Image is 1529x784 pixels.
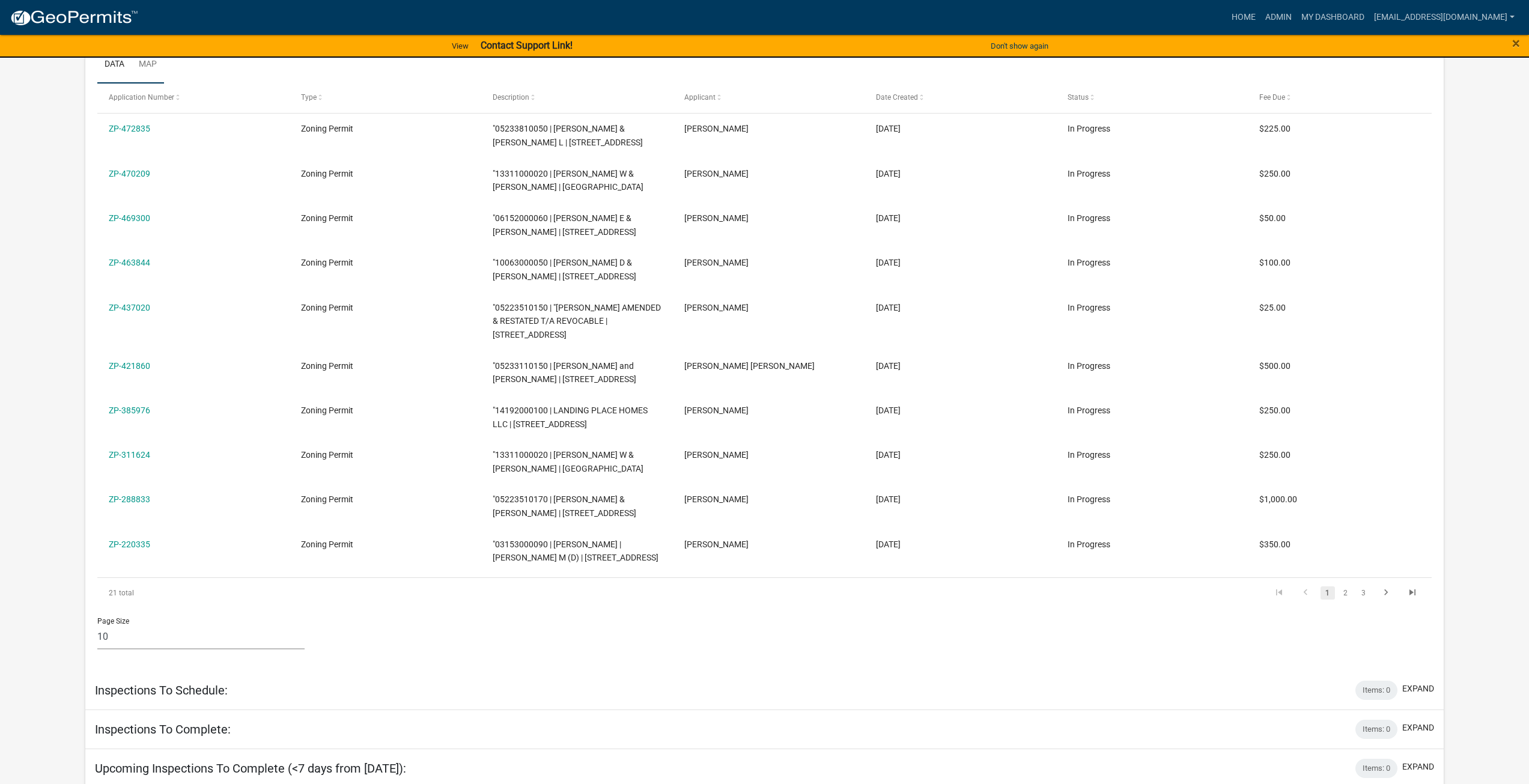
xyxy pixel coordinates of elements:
span: $250.00 [1259,406,1290,415]
span: Todd Schriever [684,213,749,223]
span: $250.00 [1259,450,1290,460]
datatable-header-cell: Type [289,84,481,112]
span: In Progress [1068,258,1110,267]
li: page 3 [1355,583,1373,603]
span: $100.00 [1259,258,1290,267]
li: page 2 [1337,583,1355,603]
div: Items: 0 [1355,759,1397,778]
a: ZP-470209 [109,169,150,178]
button: Don't show again [986,36,1053,56]
a: ZP-463844 [109,258,150,267]
span: Zoning Permit [301,539,353,549]
span: "13311000020 | UHLENHAKE BLAKE W & NICOLE R | 1345 110TH ST [493,169,643,192]
span: $50.00 [1259,213,1286,223]
span: Zoning Permit [301,213,353,223]
span: Status [1068,93,1089,102]
button: Close [1512,36,1520,50]
span: "05233110150 | Jordan and Samantha Clapp | 15338 BAYSIDE AVE [493,361,636,384]
span: 09/03/2025 [876,124,901,133]
a: go to previous page [1294,586,1317,600]
a: My Dashboard [1296,6,1369,29]
span: "13311000020 | UHLENHAKE BLAKE W & NICOLE R | 1345 110TH ST [493,450,643,473]
span: "05223510170 | PETERSON TODD & CYNTHIA | 4144D S SHORE DR [493,494,636,518]
a: go to first page [1268,586,1290,600]
span: Fee Due [1259,93,1285,102]
span: "14192000100 | LANDING PLACE HOMES LLC | 3590 HEATHER AVE [493,406,648,429]
span: Stefanie Reyes [684,406,749,415]
span: $500.00 [1259,361,1290,371]
span: Zoning Permit [301,406,353,415]
span: Zoning Permit [301,494,353,504]
span: 02/09/2024 [876,539,901,549]
a: View [447,36,473,56]
a: ZP-220335 [109,539,150,549]
button: expand [1402,682,1434,695]
span: $25.00 [1259,303,1286,312]
span: Todd Peterson [684,494,749,504]
span: In Progress [1068,361,1110,371]
span: In Progress [1068,124,1110,133]
span: $350.00 [1259,539,1290,549]
div: Items: 0 [1355,720,1397,739]
datatable-header-cell: Date Created [865,84,1056,112]
a: 1 [1321,586,1335,600]
span: "05223510150 | "DONNA F MCANINCH AMENDED & RESTATED T/A REVOCABLE | 4144B S SHORE DR [493,303,661,340]
span: Blake [684,169,749,178]
li: page 1 [1319,583,1337,603]
a: go to last page [1401,586,1424,600]
span: $250.00 [1259,169,1290,178]
span: Andrew Steenblock [684,539,749,549]
a: 2 [1339,586,1353,600]
span: Zoning Permit [301,124,353,133]
span: In Progress [1068,406,1110,415]
span: Date Created [876,93,918,102]
span: In Progress [1068,303,1110,312]
datatable-header-cell: Description [481,84,673,112]
span: Applicant [684,93,716,102]
span: Blake Uhlenhake [684,450,749,460]
datatable-header-cell: Application Number [97,84,289,112]
a: [EMAIL_ADDRESS][DOMAIN_NAME] [1369,6,1519,29]
span: $225.00 [1259,124,1290,133]
span: Zoning Permit [301,303,353,312]
span: 05/15/2025 [876,361,901,371]
div: 21 total [97,578,362,608]
span: 08/27/2025 [876,169,901,178]
a: ZP-311624 [109,450,150,460]
span: Todd Hartnett [684,124,749,133]
a: Home [1227,6,1260,29]
span: "06152000060 | SCHRIEVER TODD E & LYNETTE M | 10948 255TH ST [493,213,636,237]
span: Zoning Permit [301,258,353,267]
span: Todd Bailey [684,258,749,267]
a: ZP-469300 [109,213,150,223]
a: ZP-385976 [109,406,150,415]
span: In Progress [1068,213,1110,223]
a: Map [132,46,164,84]
a: 3 [1357,586,1371,600]
span: In Progress [1068,169,1110,178]
a: ZP-288833 [109,494,150,504]
span: "10063000050 | BAILEY TODD D & BAILEY ANN M | 7326 210TH ST [493,258,636,281]
span: In Progress [1068,539,1110,549]
span: Zoning Permit [301,169,353,178]
button: expand [1402,761,1434,773]
a: ZP-421860 [109,361,150,371]
span: 09/16/2024 [876,450,901,460]
span: Application Number [109,93,174,102]
span: "05233810050 | HARTNETT TODD J & LORI L | 15028 SYCAMORE ST [493,124,643,147]
span: × [1512,35,1520,52]
span: 08/26/2025 [876,213,901,223]
span: $1,000.00 [1259,494,1297,504]
a: ZP-472835 [109,124,150,133]
datatable-header-cell: Applicant [673,84,865,112]
h5: Inspections To Complete: [95,722,231,737]
a: go to next page [1375,586,1397,600]
datatable-header-cell: Status [1056,84,1248,112]
span: "03153000090 | STEENBLOCK, ANDREW P | STEENBLOCK, TWYLA M (D) | 16432 310TH ST [493,539,658,563]
span: Zoning Permit [301,361,353,371]
span: In Progress [1068,494,1110,504]
span: 06/17/2025 [876,303,901,312]
button: expand [1402,722,1434,734]
a: ZP-437020 [109,303,150,312]
span: Description [493,93,529,102]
